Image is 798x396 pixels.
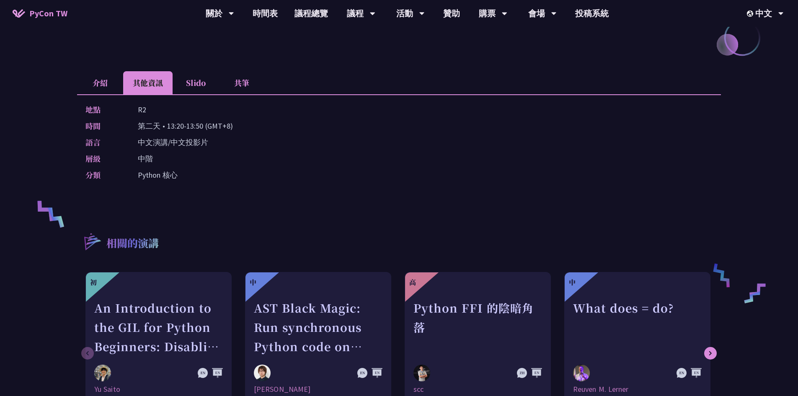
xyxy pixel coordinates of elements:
[123,71,173,94] li: 其他資訊
[173,71,219,94] li: Slido
[138,104,146,116] p: R2
[138,169,178,181] p: Python 核心
[94,384,223,394] div: Yu Saito
[573,384,702,394] div: Reuven M. Lerner
[94,298,223,356] div: An Introduction to the GIL for Python Beginners: Disabling It in Python 3.13 and Leveraging Concu...
[250,277,256,287] div: 中
[413,365,430,381] img: scc
[573,365,590,383] img: Reuven M. Lerner
[85,120,121,132] p: 時間
[4,3,76,24] a: PyCon TW
[254,298,382,356] div: AST Black Magic: Run synchronous Python code on asynchronous Pyodide
[573,298,702,356] div: What does = do?
[409,277,416,287] div: 高
[138,153,153,165] p: 中階
[85,153,121,165] p: 層級
[138,120,233,132] p: 第二天 • 13:20-13:50 (GMT+8)
[77,71,123,94] li: 介紹
[747,10,755,17] img: Locale Icon
[85,169,121,181] p: 分類
[90,277,97,287] div: 初
[219,71,265,94] li: 共筆
[29,7,67,20] span: PyCon TW
[72,221,112,261] img: r3.8d01567.svg
[13,9,25,18] img: Home icon of PyCon TW 2025
[254,384,382,394] div: [PERSON_NAME]
[85,136,121,148] p: 語言
[569,277,576,287] div: 中
[85,104,121,116] p: 地點
[94,365,111,381] img: Yu Saito
[138,136,208,148] p: 中文演講/中文投影片
[413,298,542,356] div: Python FFI 的陰暗角落
[413,384,542,394] div: scc
[254,365,271,381] img: Yuichiro Tachibana
[106,236,159,252] p: 相關的演講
